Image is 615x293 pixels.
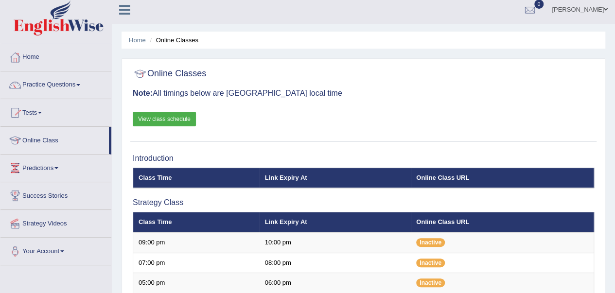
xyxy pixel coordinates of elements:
[133,212,260,232] th: Class Time
[411,212,594,232] th: Online Class URL
[416,278,445,287] span: Inactive
[133,67,206,81] h2: Online Classes
[0,238,111,262] a: Your Account
[411,168,594,188] th: Online Class URL
[260,168,411,188] th: Link Expiry At
[133,154,594,163] h3: Introduction
[0,44,111,68] a: Home
[0,127,109,151] a: Online Class
[129,36,146,44] a: Home
[260,232,411,253] td: 10:00 pm
[133,168,260,188] th: Class Time
[133,232,260,253] td: 09:00 pm
[0,99,111,123] a: Tests
[416,238,445,247] span: Inactive
[147,35,198,45] li: Online Classes
[133,89,594,98] h3: All timings below are [GEOGRAPHIC_DATA] local time
[133,89,153,97] b: Note:
[0,71,111,96] a: Practice Questions
[133,112,196,126] a: View class schedule
[133,198,594,207] h3: Strategy Class
[0,182,111,207] a: Success Stories
[0,155,111,179] a: Predictions
[416,259,445,267] span: Inactive
[260,212,411,232] th: Link Expiry At
[260,253,411,273] td: 08:00 pm
[0,210,111,234] a: Strategy Videos
[133,253,260,273] td: 07:00 pm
